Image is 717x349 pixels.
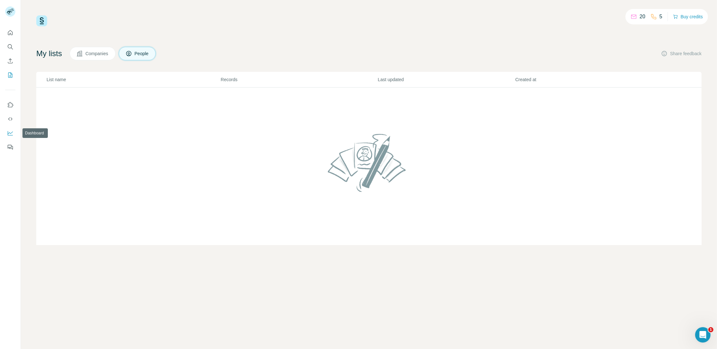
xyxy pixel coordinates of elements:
[36,15,47,26] img: Surfe Logo
[221,76,377,83] p: Records
[661,50,702,57] button: Share feedback
[5,41,15,53] button: Search
[325,128,413,197] img: No lists found
[5,113,15,125] button: Use Surfe API
[36,48,62,59] h4: My lists
[85,50,109,57] span: Companies
[515,76,652,83] p: Created at
[660,13,662,21] p: 5
[695,327,711,343] iframe: Intercom live chat
[5,141,15,153] button: Feedback
[378,76,515,83] p: Last updated
[708,327,713,332] span: 1
[5,69,15,81] button: My lists
[640,13,645,21] p: 20
[5,127,15,139] button: Dashboard
[5,27,15,38] button: Quick start
[5,99,15,111] button: Use Surfe on LinkedIn
[673,12,703,21] button: Buy credits
[47,76,220,83] p: List name
[5,55,15,67] button: Enrich CSV
[135,50,149,57] span: People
